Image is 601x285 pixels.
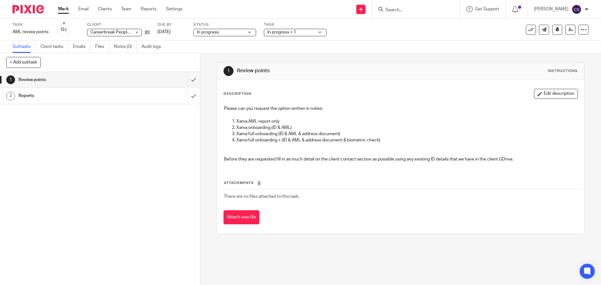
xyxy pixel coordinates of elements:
[13,22,49,27] label: Task
[166,6,182,12] a: Settings
[223,210,259,224] button: Attach new file
[385,8,441,13] input: Search
[87,22,150,27] label: Client
[13,5,44,13] img: Pixie
[61,26,67,33] div: 0
[13,29,49,35] div: AML review points
[78,6,89,12] a: Email
[193,22,256,27] label: Status
[141,6,157,12] a: Reports
[236,137,577,143] p: Xama full onboarding + (ID & AML & address document & biometric check)
[223,91,251,96] p: Description
[73,41,90,53] a: Emails
[64,28,67,32] small: /2
[6,92,15,100] div: 2
[13,41,36,53] a: Subtasks
[224,194,299,199] span: There are no files attached to this task.
[267,30,296,34] span: In progress + 1
[236,125,577,131] p: Xama onboarding (ID & AML)
[197,30,219,34] span: In progress
[58,6,69,12] a: Work
[224,105,577,112] p: Please can you request the option written in notes;
[18,75,127,84] h1: Review points
[6,75,15,84] div: 1
[237,68,414,74] h1: Review points
[534,6,568,12] p: [PERSON_NAME]
[18,91,127,100] h1: Reports
[534,89,578,99] button: Edit description
[95,41,109,53] a: Files
[548,69,578,74] div: Instructions
[224,156,577,162] p: Before they are requested fill in as much detail on the client contact section as possible using ...
[264,22,326,27] label: Tags
[157,30,171,34] span: [DATE]
[90,30,137,34] span: Careerbreak People Ltd
[98,6,112,12] a: Clients
[236,131,577,137] p: Xama full onboarding (ID & AML & address document)
[224,181,254,185] span: Attachments
[40,41,68,53] a: Client tasks
[114,41,137,53] a: Notes (0)
[141,41,166,53] a: Audit logs
[475,7,499,11] span: Get Support
[236,118,577,125] p: Xama AML report only
[223,66,234,76] div: 1
[572,4,582,14] img: svg%3E
[157,22,186,27] label: Due by
[121,6,131,12] a: Team
[6,57,41,68] button: + Add subtask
